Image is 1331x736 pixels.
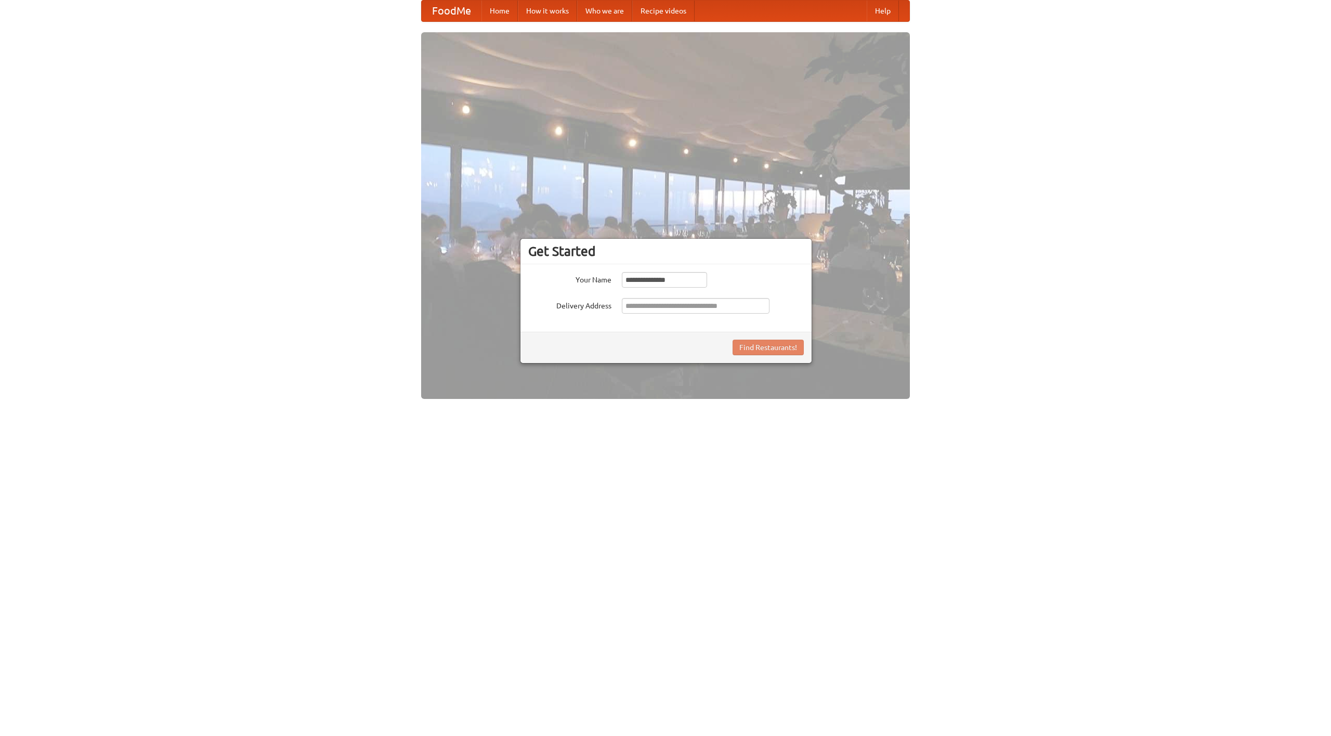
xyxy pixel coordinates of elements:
h3: Get Started [528,243,804,259]
label: Your Name [528,272,611,285]
a: Who we are [577,1,632,21]
a: Home [481,1,518,21]
a: How it works [518,1,577,21]
label: Delivery Address [528,298,611,311]
a: Recipe videos [632,1,695,21]
a: FoodMe [422,1,481,21]
a: Help [867,1,899,21]
button: Find Restaurants! [733,340,804,355]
